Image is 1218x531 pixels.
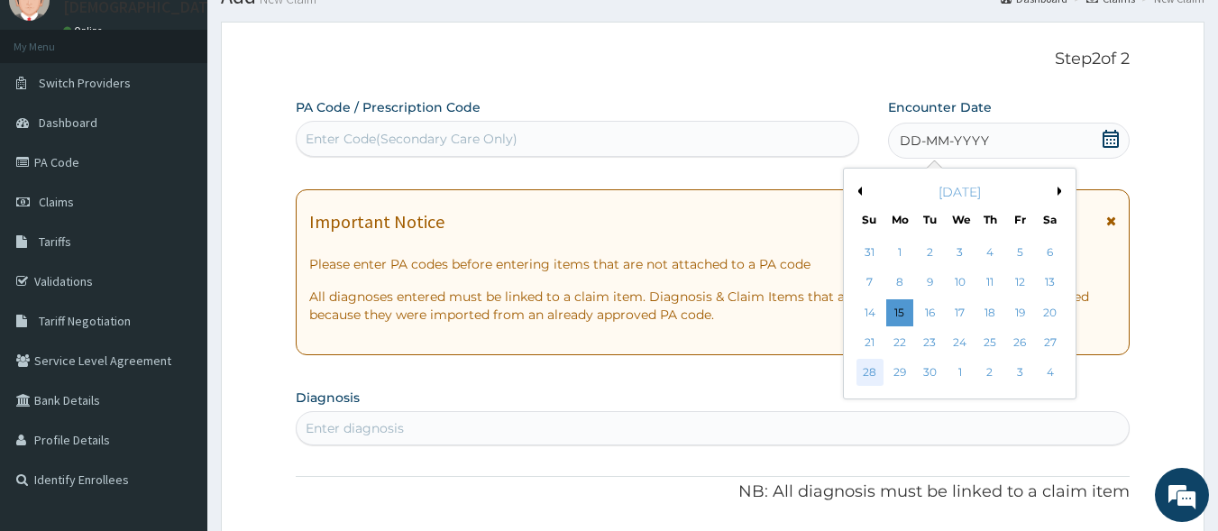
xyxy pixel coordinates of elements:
[922,212,938,227] div: Tu
[856,360,884,387] div: Choose Sunday, September 28th, 2025
[306,419,404,437] div: Enter diagnosis
[1037,329,1064,356] div: Choose Saturday, September 27th, 2025
[296,389,360,407] label: Diagnosis
[855,238,1065,389] div: month 2025-09
[309,212,444,232] h1: Important Notice
[39,114,97,131] span: Dashboard
[917,329,944,356] div: Choose Tuesday, September 23rd, 2025
[309,255,1117,273] p: Please enter PA codes before entering items that are not attached to a PA code
[886,299,913,326] div: Choose Monday, September 15th, 2025
[917,360,944,387] div: Choose Tuesday, September 30th, 2025
[309,288,1117,324] p: All diagnoses entered must be linked to a claim item. Diagnosis & Claim Items that are visible bu...
[1006,299,1033,326] div: Choose Friday, September 19th, 2025
[856,239,884,266] div: Choose Sunday, August 31st, 2025
[947,299,974,326] div: Choose Wednesday, September 17th, 2025
[917,299,944,326] div: Choose Tuesday, September 16th, 2025
[888,98,992,116] label: Encounter Date
[105,154,249,336] span: We're online!
[1037,360,1064,387] div: Choose Saturday, October 4th, 2025
[947,329,974,356] div: Choose Wednesday, September 24th, 2025
[851,183,1068,201] div: [DATE]
[976,329,1003,356] div: Choose Thursday, September 25th, 2025
[886,270,913,297] div: Choose Monday, September 8th, 2025
[39,75,131,91] span: Switch Providers
[39,313,131,329] span: Tariff Negotiation
[886,329,913,356] div: Choose Monday, September 22nd, 2025
[9,346,343,409] textarea: Type your message and hit 'Enter'
[1006,270,1033,297] div: Choose Friday, September 12th, 2025
[947,270,974,297] div: Choose Wednesday, September 10th, 2025
[947,360,974,387] div: Choose Wednesday, October 1st, 2025
[1012,212,1028,227] div: Fr
[976,270,1003,297] div: Choose Thursday, September 11th, 2025
[1058,187,1067,196] button: Next Month
[63,24,106,37] a: Online
[947,239,974,266] div: Choose Wednesday, September 3rd, 2025
[976,299,1003,326] div: Choose Thursday, September 18th, 2025
[296,481,1131,504] p: NB: All diagnosis must be linked to a claim item
[1037,239,1064,266] div: Choose Saturday, September 6th, 2025
[1037,270,1064,297] div: Choose Saturday, September 13th, 2025
[892,212,907,227] div: Mo
[886,239,913,266] div: Choose Monday, September 1st, 2025
[39,233,71,250] span: Tariffs
[976,239,1003,266] div: Choose Thursday, September 4th, 2025
[94,101,303,124] div: Chat with us now
[33,90,73,135] img: d_794563401_company_1708531726252_794563401
[296,50,1131,69] p: Step 2 of 2
[983,212,998,227] div: Th
[856,270,884,297] div: Choose Sunday, September 7th, 2025
[886,360,913,387] div: Choose Monday, September 29th, 2025
[296,98,481,116] label: PA Code / Prescription Code
[862,212,877,227] div: Su
[1006,239,1033,266] div: Choose Friday, September 5th, 2025
[306,130,517,148] div: Enter Code(Secondary Care Only)
[856,299,884,326] div: Choose Sunday, September 14th, 2025
[296,9,339,52] div: Minimize live chat window
[856,329,884,356] div: Choose Sunday, September 21st, 2025
[1043,212,1058,227] div: Sa
[39,194,74,210] span: Claims
[853,187,862,196] button: Previous Month
[1006,360,1033,387] div: Choose Friday, October 3rd, 2025
[976,360,1003,387] div: Choose Thursday, October 2nd, 2025
[900,132,989,150] span: DD-MM-YYYY
[917,239,944,266] div: Choose Tuesday, September 2nd, 2025
[952,212,967,227] div: We
[917,270,944,297] div: Choose Tuesday, September 9th, 2025
[1006,329,1033,356] div: Choose Friday, September 26th, 2025
[1037,299,1064,326] div: Choose Saturday, September 20th, 2025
